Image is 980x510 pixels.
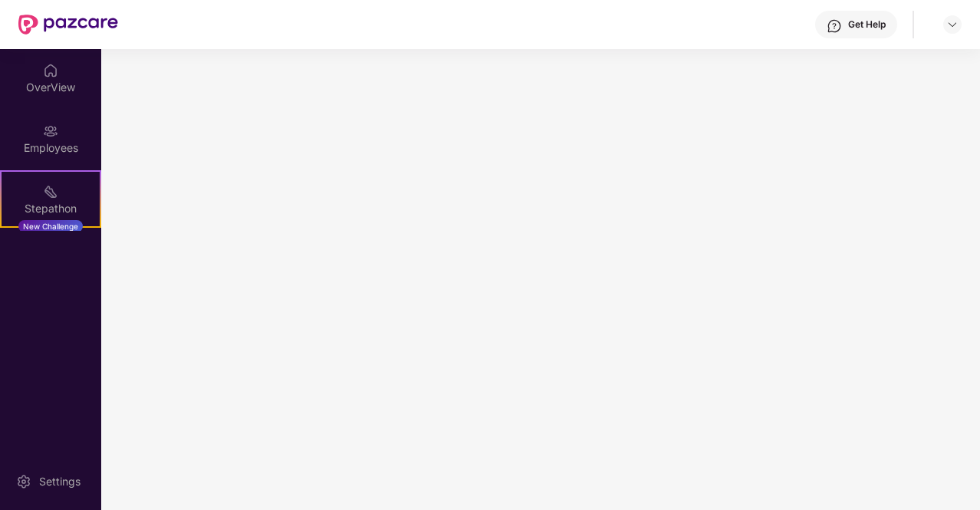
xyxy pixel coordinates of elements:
[43,63,58,78] img: svg+xml;base64,PHN2ZyBpZD0iSG9tZSIgeG1sbnM9Imh0dHA6Ly93d3cudzMub3JnLzIwMDAvc3ZnIiB3aWR0aD0iMjAiIG...
[18,15,118,35] img: New Pazcare Logo
[18,220,83,232] div: New Challenge
[848,18,886,31] div: Get Help
[2,201,100,216] div: Stepathon
[946,18,959,31] img: svg+xml;base64,PHN2ZyBpZD0iRHJvcGRvd24tMzJ4MzIiIHhtbG5zPSJodHRwOi8vd3d3LnczLm9yZy8yMDAwL3N2ZyIgd2...
[43,123,58,139] img: svg+xml;base64,PHN2ZyBpZD0iRW1wbG95ZWVzIiB4bWxucz0iaHR0cDovL3d3dy53My5vcmcvMjAwMC9zdmciIHdpZHRoPS...
[43,184,58,199] img: svg+xml;base64,PHN2ZyB4bWxucz0iaHR0cDovL3d3dy53My5vcmcvMjAwMC9zdmciIHdpZHRoPSIyMSIgaGVpZ2h0PSIyMC...
[827,18,842,34] img: svg+xml;base64,PHN2ZyBpZD0iSGVscC0zMngzMiIgeG1sbnM9Imh0dHA6Ly93d3cudzMub3JnLzIwMDAvc3ZnIiB3aWR0aD...
[16,474,31,489] img: svg+xml;base64,PHN2ZyBpZD0iU2V0dGluZy0yMHgyMCIgeG1sbnM9Imh0dHA6Ly93d3cudzMub3JnLzIwMDAvc3ZnIiB3aW...
[35,474,85,489] div: Settings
